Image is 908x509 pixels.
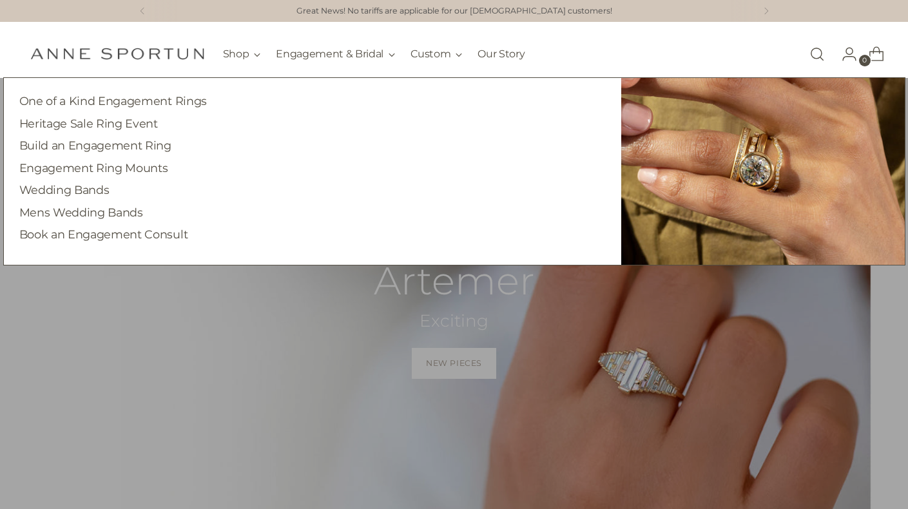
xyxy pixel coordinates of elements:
[30,48,204,60] a: Anne Sportun Fine Jewellery
[296,5,612,17] a: Great News! No tariffs are applicable for our [DEMOGRAPHIC_DATA] customers!
[223,40,261,68] button: Shop
[804,41,830,67] a: Open search modal
[859,55,871,66] span: 0
[858,41,884,67] a: Open cart modal
[411,40,462,68] button: Custom
[831,41,857,67] a: Go to the account page
[276,40,395,68] button: Engagement & Bridal
[478,40,525,68] a: Our Story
